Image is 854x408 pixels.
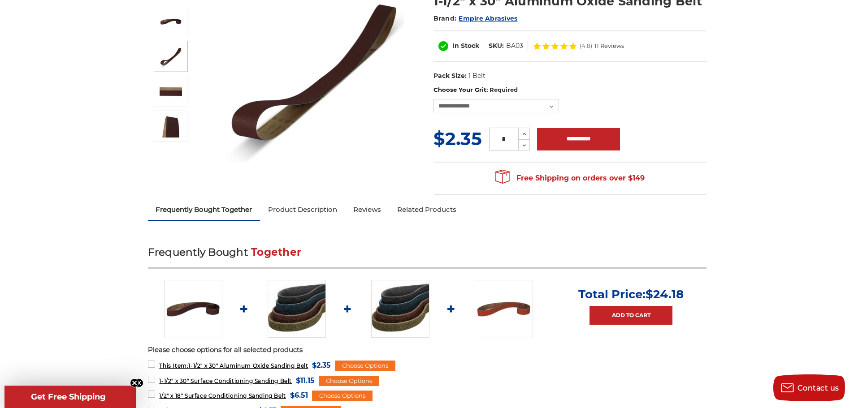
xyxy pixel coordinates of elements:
a: Add to Cart [590,306,672,325]
span: (4.8) [580,43,592,49]
span: 1-1/2" x 30" Surface Conditioning Sanding Belt [159,378,292,384]
img: 1-1/2" x 30" AOX Sanding Belt [160,80,182,103]
div: Choose Options [335,361,395,371]
p: Please choose options for all selected products [148,345,707,355]
span: 11 Reviews [594,43,624,49]
img: 1-1/2" x 30" Sanding Belt - Aluminum Oxide [164,280,222,338]
span: $2.35 [312,359,331,371]
div: Choose Options [319,376,379,387]
small: Required [490,86,518,93]
a: Related Products [389,200,464,219]
div: Get Free ShippingClose teaser [4,386,132,408]
span: Frequently Bought [148,246,248,258]
a: Reviews [345,200,389,219]
img: 1-1/2" x 30" Aluminum Oxide Sanding Belt [160,45,182,68]
label: Choose Your Grit: [434,86,707,94]
dt: SKU: [489,41,504,51]
dd: BA03 [506,41,523,51]
div: Choose Options [312,391,373,401]
dd: 1 Belt [468,71,486,81]
span: In Stock [452,42,479,50]
span: $24.18 [646,287,684,301]
p: Total Price: [578,287,684,301]
span: Together [251,246,301,258]
span: Free Shipping on orders over $149 [495,169,645,187]
img: 1-1/2" x 30" - Aluminum Oxide Sanding Belt [160,115,182,137]
button: Contact us [773,374,845,401]
span: Contact us [798,384,839,392]
img: 1-1/2" x 30" Sanding Belt - Aluminum Oxide [160,10,182,33]
span: 1/2" x 18" Surface Conditioning Sanding Belt [159,392,286,399]
a: Frequently Bought Together [148,200,260,219]
span: 1-1/2" x 30" Aluminum Oxide Sanding Belt [159,362,308,369]
span: $6.51 [290,389,308,401]
span: Brand: [434,14,457,22]
strong: This Item: [159,362,188,369]
span: Get Free Shipping [31,392,106,402]
a: Empire Abrasives [459,14,517,22]
span: $11.15 [296,374,315,387]
span: $2.35 [434,128,482,150]
a: Product Description [260,200,345,219]
dt: Pack Size: [434,71,467,81]
button: Close teaser [134,378,143,387]
button: Close teaser [130,378,139,387]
